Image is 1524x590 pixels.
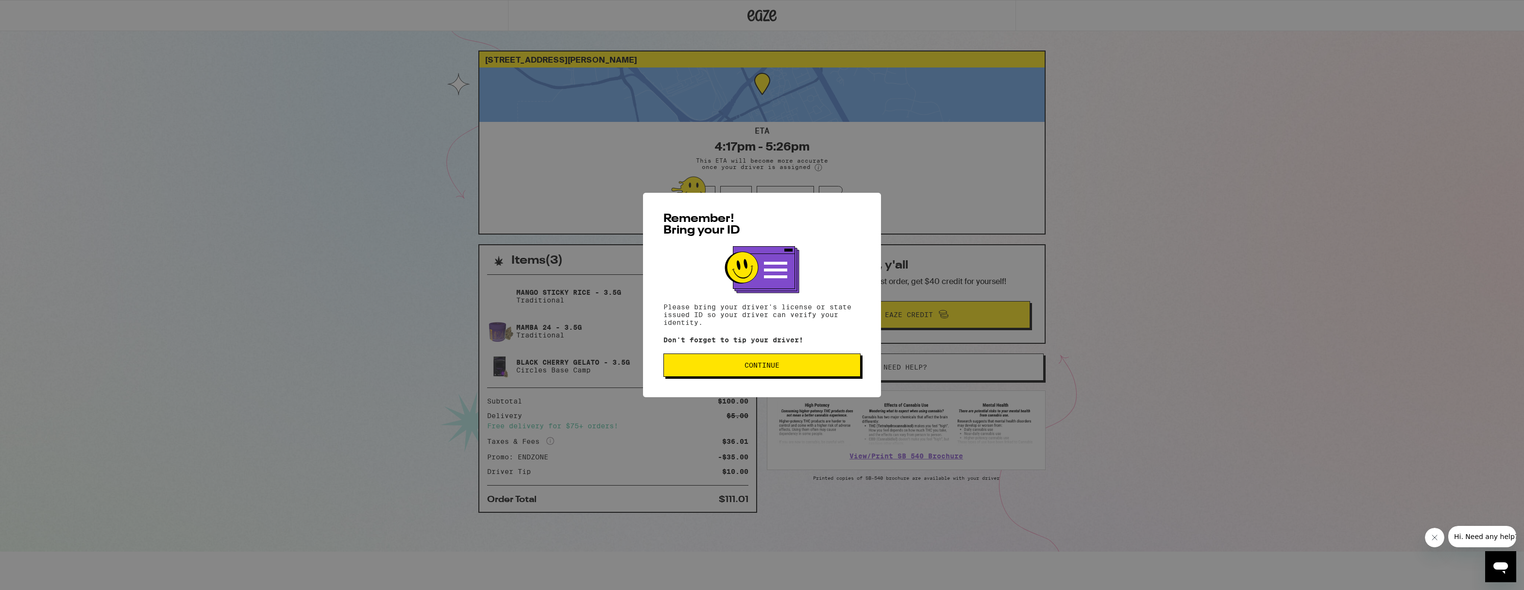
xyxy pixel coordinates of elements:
[663,303,861,326] p: Please bring your driver's license or state issued ID so your driver can verify your identity.
[1448,526,1516,547] iframe: Message from company
[1485,551,1516,582] iframe: Button to launch messaging window
[1425,528,1444,547] iframe: Close message
[745,362,779,369] span: Continue
[663,336,861,344] p: Don't forget to tip your driver!
[663,213,740,236] span: Remember! Bring your ID
[663,354,861,377] button: Continue
[6,7,70,15] span: Hi. Need any help?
